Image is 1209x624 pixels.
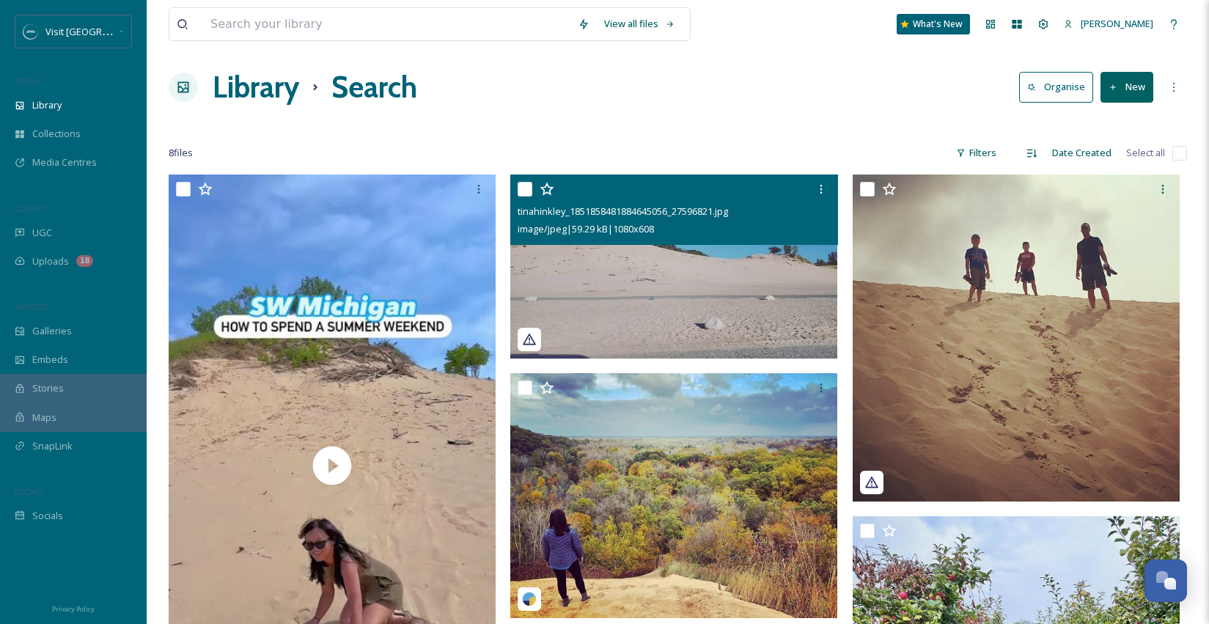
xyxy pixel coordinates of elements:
[518,205,728,218] span: tinahinkley_1851858481884645056_27596821.jpg
[1144,559,1187,602] button: Open Chat
[32,439,73,453] span: SnapLink
[32,254,69,268] span: Uploads
[1019,72,1093,102] button: Organise
[510,175,837,359] img: tinahinkley_1851858481884645056_27596821.jpg
[203,8,570,40] input: Search your library
[15,486,44,497] span: SOCIALS
[169,146,193,160] span: 8 file s
[949,139,1004,167] div: Filters
[597,10,683,38] a: View all files
[23,24,38,39] img: SM%20Social%20Profile.png
[213,65,299,109] a: Library
[15,203,46,214] span: COLLECT
[32,226,52,240] span: UGC
[1100,72,1153,102] button: New
[15,301,48,312] span: WIDGETS
[32,127,81,141] span: Collections
[1045,139,1119,167] div: Date Created
[52,604,95,614] span: Privacy Policy
[1019,72,1100,102] a: Organise
[510,373,837,618] img: j_studio_photo_1899724655424293298_14678018.jpg
[32,353,68,367] span: Embeds
[32,155,97,169] span: Media Centres
[1057,10,1161,38] a: [PERSON_NAME]
[331,65,417,109] h1: Search
[32,381,64,395] span: Stories
[518,222,654,235] span: image/jpeg | 59.29 kB | 1080 x 608
[32,509,63,523] span: Socials
[32,98,62,112] span: Library
[52,599,95,617] a: Privacy Policy
[897,14,970,34] a: What's New
[15,76,40,87] span: MEDIA
[32,411,56,425] span: Maps
[1081,17,1153,30] span: [PERSON_NAME]
[853,175,1180,502] img: cassidykoons_1852666420430001692_440996119.jpg
[1126,146,1165,160] span: Select all
[522,592,537,606] img: snapsea-logo.png
[45,24,209,38] span: Visit [GEOGRAPHIC_DATA][US_STATE]
[32,324,72,338] span: Galleries
[76,255,93,267] div: 18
